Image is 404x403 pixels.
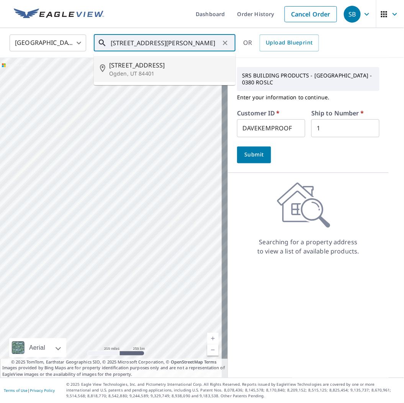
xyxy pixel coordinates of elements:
[243,150,265,160] span: Submit
[109,70,229,77] p: Ogden, UT 84401
[11,359,217,365] span: © 2025 TomTom, Earthstar Geographics SIO, © 2025 Microsoft Corporation, ©
[257,237,360,256] p: Searching for a property address to view a list of available products.
[311,110,364,116] label: Ship to Number
[111,32,220,54] input: Search by address or latitude-longitude
[260,35,319,51] a: Upload Blueprint
[220,38,231,48] button: Clear
[239,69,378,89] p: SRS BUILDING PRODUCTS - [GEOGRAPHIC_DATA] - 0380 ROSLC
[66,382,400,399] p: © 2025 Eagle View Technologies, Inc. and Pictometry International Corp. All Rights Reserved. Repo...
[4,388,28,393] a: Terms of Use
[266,38,312,48] span: Upload Blueprint
[285,6,337,22] a: Cancel Order
[14,8,104,20] img: EV Logo
[10,32,86,54] div: [GEOGRAPHIC_DATA]
[237,146,271,163] button: Submit
[30,388,55,393] a: Privacy Policy
[9,338,66,357] div: Aerial
[237,91,379,104] p: Enter your information to continue.
[344,6,361,23] div: SB
[109,61,229,70] span: [STREET_ADDRESS]
[237,110,280,116] label: Customer ID
[207,344,219,356] a: Current Level 5, Zoom Out
[27,338,47,357] div: Aerial
[4,388,55,393] p: |
[243,35,319,51] div: OR
[171,359,203,365] a: OpenStreetMap
[207,333,219,344] a: Current Level 5, Zoom In
[204,359,217,365] a: Terms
